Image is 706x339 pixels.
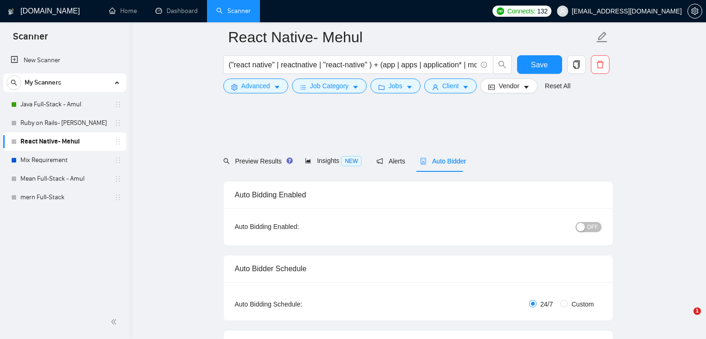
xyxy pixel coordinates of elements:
span: idcard [488,84,495,91]
span: Scanner [6,30,55,49]
button: idcardVendorcaret-down [480,78,537,93]
span: Jobs [389,81,402,91]
span: caret-down [274,84,280,91]
a: Reset All [545,81,570,91]
span: NEW [341,156,362,166]
span: holder [114,156,122,164]
span: Custom [568,299,597,309]
button: delete [591,55,609,74]
span: Save [531,59,548,71]
span: folder [378,84,385,91]
a: React Native- Mehul [20,132,109,151]
span: notification [376,158,383,164]
span: double-left [110,317,120,326]
a: dashboardDashboard [155,7,198,15]
div: Auto Bidding Enabled [235,182,602,208]
iframe: Intercom live chat [674,307,697,330]
button: setting [687,4,702,19]
button: settingAdvancedcaret-down [223,78,288,93]
span: robot [420,158,427,164]
span: search [223,158,230,164]
a: homeHome [109,7,137,15]
button: barsJob Categorycaret-down [292,78,367,93]
span: 1 [693,307,701,315]
span: search [493,60,511,69]
li: New Scanner [3,51,126,70]
span: holder [114,138,122,145]
button: search [493,55,512,74]
span: holder [114,119,122,127]
li: My Scanners [3,73,126,207]
span: Auto Bidder [420,157,466,165]
span: Insights [305,157,362,164]
a: searchScanner [216,7,251,15]
span: OFF [587,222,598,232]
span: Client [442,81,459,91]
span: Job Category [310,81,349,91]
input: Search Freelance Jobs... [229,59,477,71]
span: Vendor [499,81,519,91]
input: Scanner name... [228,26,594,49]
button: folderJobscaret-down [370,78,421,93]
span: delete [591,60,609,69]
span: setting [231,84,238,91]
span: caret-down [462,84,469,91]
span: My Scanners [25,73,61,92]
span: copy [568,60,585,69]
a: Java Full-Stack - Amul [20,95,109,114]
img: upwork-logo.png [497,7,504,15]
div: Tooltip anchor [285,156,294,165]
a: Mix Requirement [20,151,109,169]
span: holder [114,175,122,183]
span: caret-down [406,84,413,91]
button: Save [517,55,562,74]
div: Auto Bidding Schedule: [235,299,357,309]
span: holder [114,101,122,108]
a: Mean Full-Stack - Amul [20,169,109,188]
a: setting [687,7,702,15]
div: Auto Bidder Schedule [235,255,602,282]
span: caret-down [523,84,530,91]
span: Connects: [507,6,535,16]
span: 24/7 [537,299,557,309]
button: copy [567,55,586,74]
img: logo [8,4,14,19]
button: userClientcaret-down [424,78,477,93]
span: 132 [537,6,547,16]
span: Alerts [376,157,405,165]
span: edit [596,31,608,43]
span: search [7,79,21,86]
span: caret-down [352,84,359,91]
span: holder [114,194,122,201]
button: search [6,75,21,90]
span: Advanced [241,81,270,91]
span: area-chart [305,157,311,164]
span: Preview Results [223,157,290,165]
span: user [432,84,439,91]
span: bars [300,84,306,91]
a: mern Full-Stack [20,188,109,207]
a: Ruby on Rails- [PERSON_NAME] [20,114,109,132]
span: setting [688,7,702,15]
span: user [559,8,566,14]
a: New Scanner [11,51,119,70]
span: info-circle [481,62,487,68]
div: Auto Bidding Enabled: [235,222,357,232]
